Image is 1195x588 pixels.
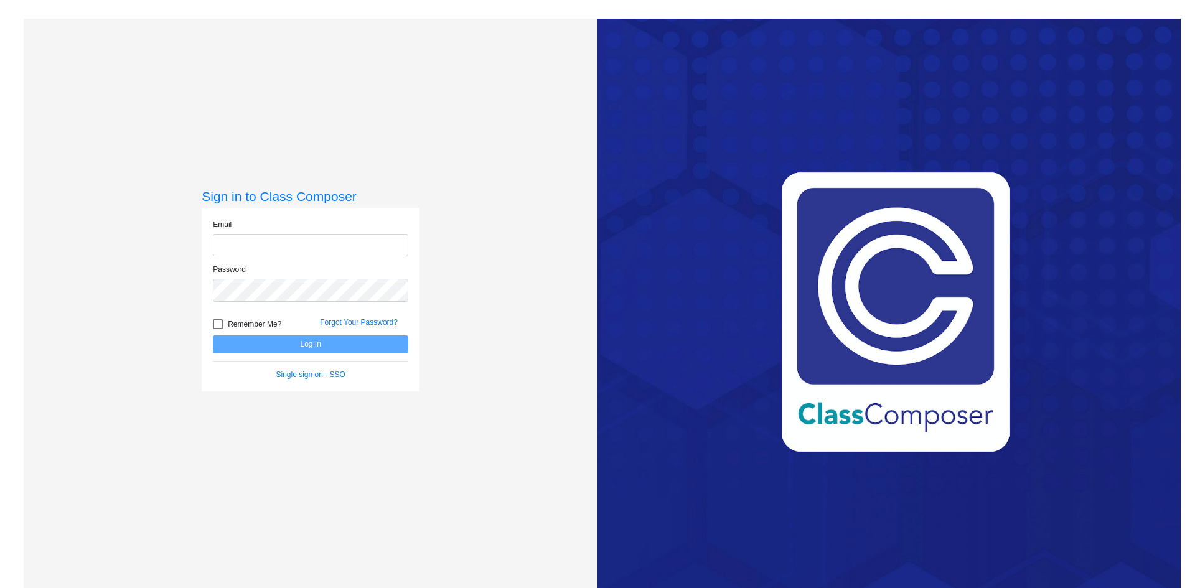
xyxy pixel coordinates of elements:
[213,264,246,275] label: Password
[213,219,232,230] label: Email
[276,370,345,379] a: Single sign on - SSO
[228,317,281,332] span: Remember Me?
[202,189,419,204] h3: Sign in to Class Composer
[213,335,408,353] button: Log In
[320,318,398,327] a: Forgot Your Password?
